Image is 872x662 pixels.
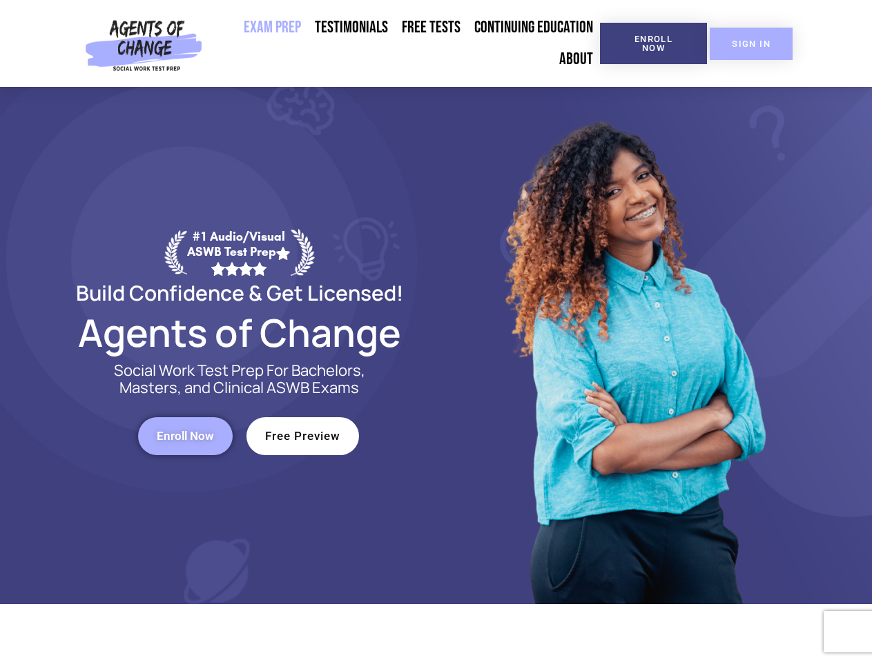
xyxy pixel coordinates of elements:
[98,362,381,397] p: Social Work Test Prep For Bachelors, Masters, and Clinical ASWB Exams
[552,43,600,75] a: About
[237,12,308,43] a: Exam Prep
[138,417,233,455] a: Enroll Now
[265,430,340,442] span: Free Preview
[732,39,771,48] span: SIGN IN
[157,430,214,442] span: Enroll Now
[495,87,771,604] img: Website Image 1 (1)
[246,417,359,455] a: Free Preview
[187,229,291,275] div: #1 Audio/Visual ASWB Test Prep
[43,283,436,303] h2: Build Confidence & Get Licensed!
[308,12,395,43] a: Testimonials
[395,12,467,43] a: Free Tests
[622,34,685,52] span: Enroll Now
[208,12,600,75] nav: Menu
[600,23,707,64] a: Enroll Now
[710,28,793,60] a: SIGN IN
[467,12,600,43] a: Continuing Education
[43,317,436,348] h2: Agents of Change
